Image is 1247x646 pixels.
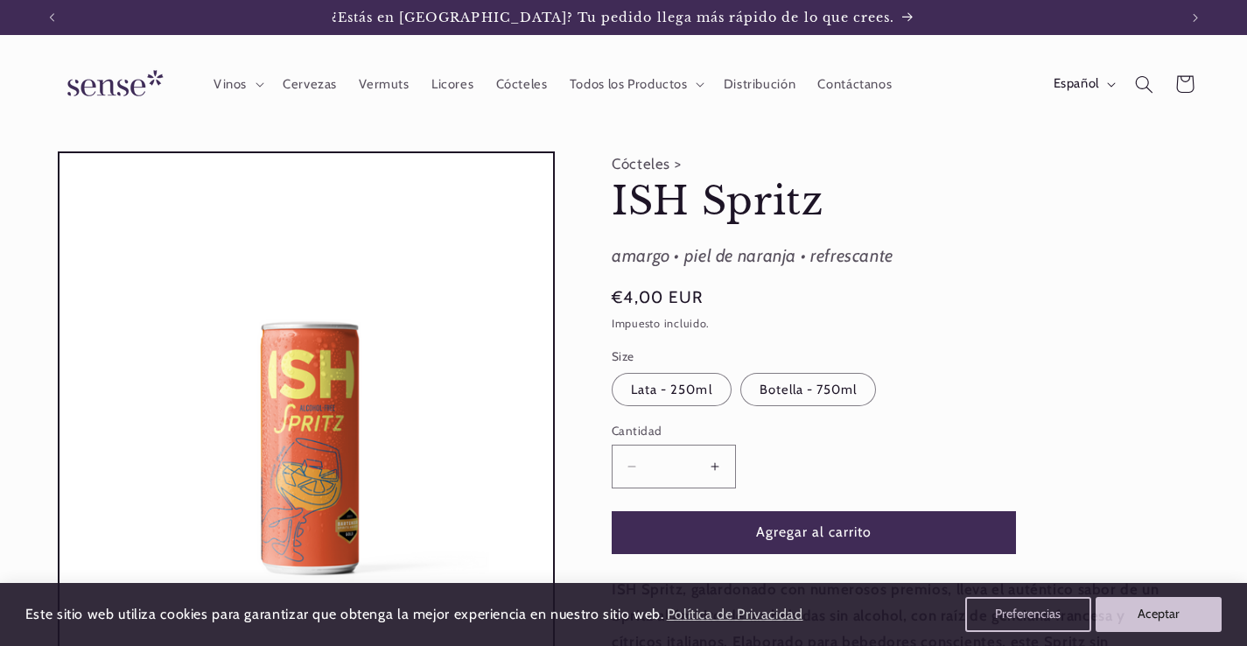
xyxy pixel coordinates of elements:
button: Español [1042,67,1124,102]
span: Vinos [214,76,247,93]
span: Español [1054,74,1099,94]
summary: Búsqueda [1124,64,1164,104]
button: Preferencias [965,597,1091,632]
span: Contáctanos [817,76,892,93]
summary: Todos los Productos [558,65,712,103]
a: Cervezas [271,65,347,103]
span: Vermuts [359,76,409,93]
a: Sense [39,53,185,116]
legend: Size [612,348,636,365]
button: Agregar al carrito [612,511,1016,554]
a: Vermuts [348,65,421,103]
div: amargo • piel de naranja • refrescante [612,241,1163,272]
span: Todos los Productos [570,76,688,93]
h1: ISH Spritz [612,177,1163,227]
span: Cócteles [496,76,548,93]
span: ¿Estás en [GEOGRAPHIC_DATA]? Tu pedido llega más rápido de lo que crees. [332,10,895,25]
span: Licores [431,76,473,93]
a: Licores [420,65,485,103]
a: Cócteles [485,65,558,103]
summary: Vinos [202,65,271,103]
img: Sense [46,60,178,109]
span: Cervezas [283,76,337,93]
span: Distribución [724,76,796,93]
button: Aceptar [1096,597,1222,632]
label: Botella - 750ml [740,373,877,406]
span: Este sitio web utiliza cookies para garantizar que obtenga la mejor experiencia en nuestro sitio ... [25,606,664,622]
a: Política de Privacidad (opens in a new tab) [663,600,805,630]
a: Contáctanos [807,65,903,103]
a: Distribución [712,65,807,103]
label: Lata - 250ml [612,373,732,406]
label: Cantidad [612,422,1016,439]
span: €4,00 EUR [612,285,703,310]
div: Impuesto incluido. [612,315,1163,334]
